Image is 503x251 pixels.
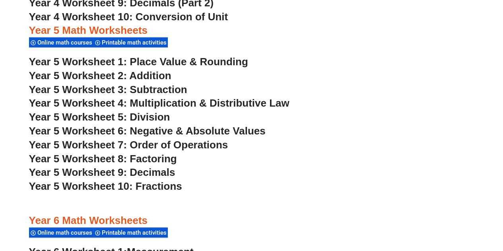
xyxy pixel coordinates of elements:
a: Year 5 Worksheet 4: Multiplication & Distributive Law [29,97,289,109]
span: Printable math activities [102,229,169,236]
div: Online math courses [29,37,93,48]
h3: Year 6 Math Worksheets [29,214,474,228]
iframe: Chat Widget [371,161,503,251]
a: Year 5 Worksheet 2: Addition [29,70,171,82]
a: Year 5 Worksheet 8: Factoring [29,153,177,165]
div: Printable math activities [93,37,168,48]
a: Year 5 Worksheet 6: Negative & Absolute Values [29,125,266,137]
a: Year 5 Worksheet 10: Fractions [29,180,182,192]
span: Online math courses [37,39,95,46]
a: Year 5 Worksheet 3: Subtraction [29,84,187,95]
span: Online math courses [37,229,95,236]
span: Printable math activities [102,39,169,46]
div: Online math courses [29,227,93,238]
a: Year 5 Worksheet 5: Division [29,111,170,123]
a: Year 4 Worksheet 10: Conversion of Unit [29,11,228,23]
a: Year 5 Worksheet 9: Decimals [29,166,175,178]
h3: Year 5 Math Worksheets [29,24,474,37]
a: Year 5 Worksheet 1: Place Value & Rounding [29,56,248,68]
a: Year 5 Worksheet 7: Order of Operations [29,139,228,151]
div: Printable math activities [93,227,168,238]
